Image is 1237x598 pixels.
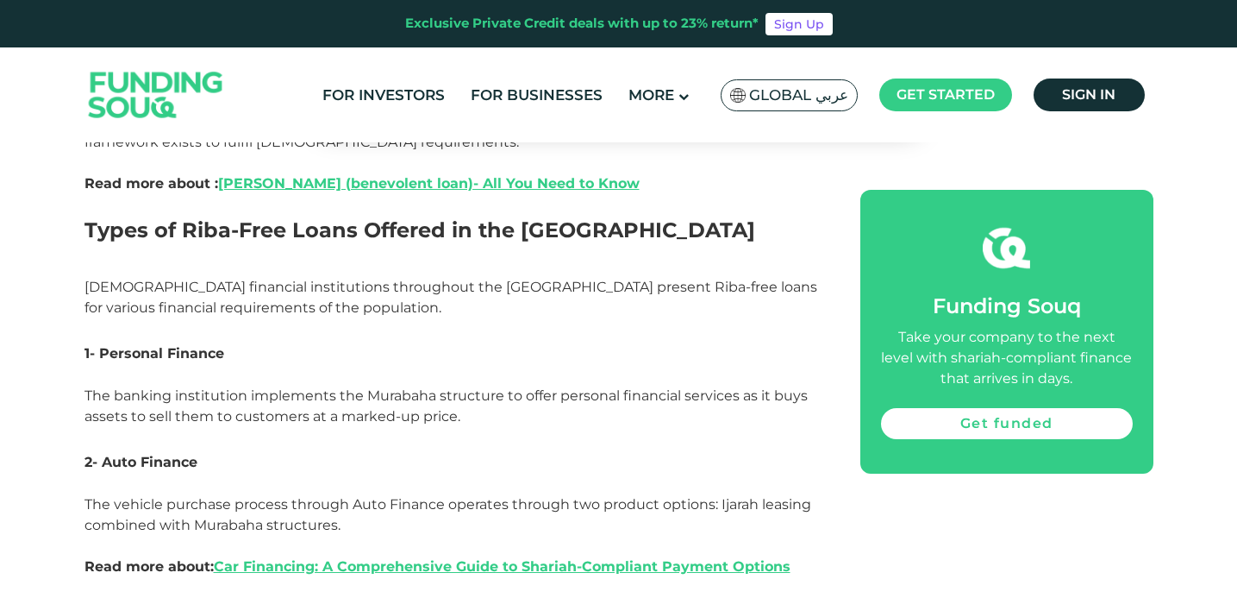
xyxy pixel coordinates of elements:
[72,52,241,139] img: Logo
[466,81,607,110] a: For Businesses
[84,496,811,575] span: The vehicle purchase process through Auto Finance operates through two product options: Ijarah le...
[1034,79,1145,111] a: Sign in
[84,558,790,575] strong: Read more about:
[84,175,640,192] span: Read more about :
[897,86,995,103] span: Get started
[983,224,1030,272] img: fsicon
[218,175,640,192] a: [PERSON_NAME] (benevolent loan)- All You Need to Know
[628,86,674,104] span: More
[214,558,790,575] a: Car Financing: A Comprehensive Guide to Shariah-Compliant Payment Options
[1062,86,1115,103] span: Sign in
[84,387,808,425] span: The banking institution implements the Murabaha structure to offer personal financial services as...
[84,345,224,362] span: 1- Personal Finance
[84,279,817,316] span: [DEMOGRAPHIC_DATA] financial institutions throughout the [GEOGRAPHIC_DATA] present Riba-free loan...
[84,454,197,470] span: 2- Auto Finance
[84,217,755,242] span: Types of Riba-Free Loans Offered in the [GEOGRAPHIC_DATA]
[318,81,449,110] a: For Investors
[749,85,848,105] span: Global عربي
[933,293,1081,318] span: Funding Souq
[765,13,833,35] a: Sign Up
[730,88,746,103] img: SA Flag
[881,327,1133,389] div: Take your company to the next level with shariah-compliant finance that arrives in days.
[881,408,1133,439] a: Get funded
[405,14,759,34] div: Exclusive Private Credit deals with up to 23% return*
[84,92,821,150] span: A Murabaha transaction starts when the bank acquires a property that it afterwards resells to the...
